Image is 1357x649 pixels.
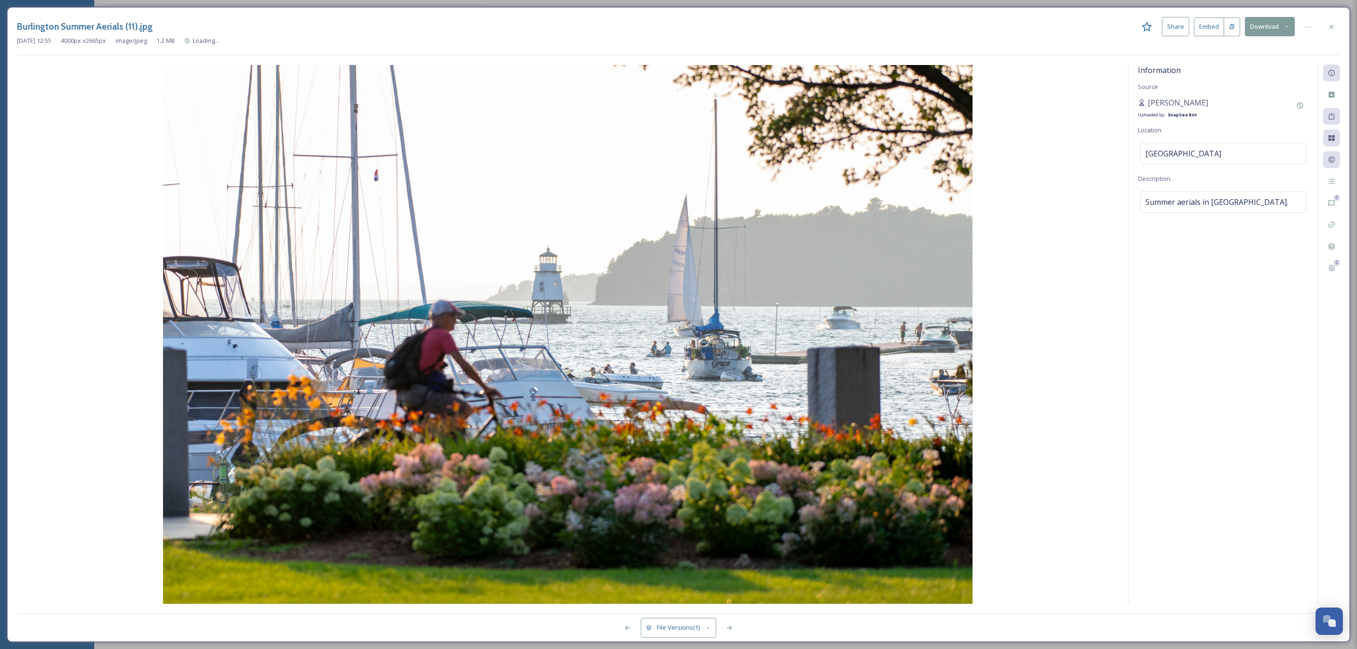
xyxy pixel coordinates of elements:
span: image/jpeg [115,36,147,45]
button: Download [1245,17,1295,36]
button: File Versions(1) [641,618,716,637]
span: [DATE] 12:55 [17,36,51,45]
button: Open Chat [1316,608,1343,635]
button: Embed [1194,17,1224,36]
span: Loading... [193,36,219,45]
div: 0 [1333,260,1340,266]
span: 4000 px x 2665 px [61,36,106,45]
span: Location [1138,126,1161,134]
img: 172268624.jpg [17,65,1119,604]
span: Source [1138,82,1158,91]
span: 1.2 MB [156,36,175,45]
span: [PERSON_NAME] [1148,97,1208,108]
button: Share [1162,17,1189,36]
strong: SnapSea Bot [1168,112,1197,118]
span: Uploaded by: [1138,112,1166,118]
span: Description [1138,174,1170,183]
span: [GEOGRAPHIC_DATA] [1145,148,1221,159]
h3: Burlington Summer Aerials (11).jpg [17,20,153,33]
span: Summer aerials in [GEOGRAPHIC_DATA]. [1145,196,1288,208]
span: Information [1138,65,1181,75]
div: 0 [1333,195,1340,201]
